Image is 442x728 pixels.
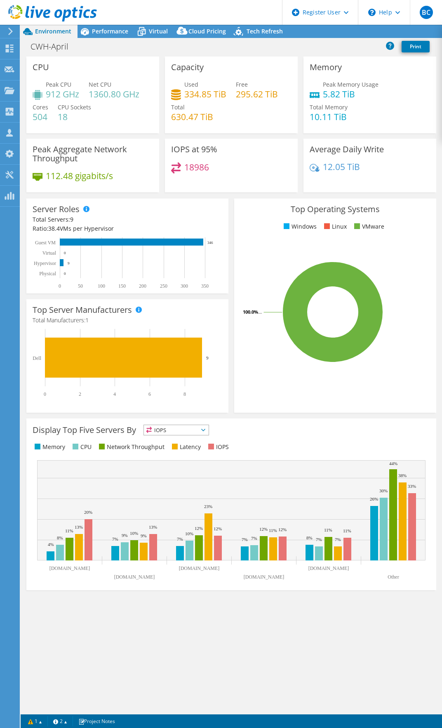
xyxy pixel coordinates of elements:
li: VMware [352,222,384,231]
span: Cloud Pricing [188,27,226,35]
span: Total [171,103,185,111]
text: 12% [214,526,222,531]
svg: \n [368,9,376,16]
a: 2 [47,716,73,726]
tspan: 100.0% [243,309,258,315]
text: Other [388,574,399,580]
text: 7% [251,536,257,541]
text: 8% [57,535,63,540]
a: Print [402,41,430,52]
h4: 912 GHz [46,90,79,99]
text: [DOMAIN_NAME] [244,574,284,580]
a: Project Notes [73,716,121,726]
li: CPU [71,442,92,451]
h3: Capacity [171,63,204,72]
span: 38.4 [48,225,60,232]
text: 12% [278,527,287,532]
text: [DOMAIN_NAME] [114,574,155,580]
h3: Top Server Manufacturers [33,305,132,314]
text: 11% [343,528,351,533]
text: 9 [206,355,209,360]
text: 10% [130,531,138,536]
text: 10% [185,531,193,536]
h4: 334.85 TiB [184,90,226,99]
div: Ratio: VMs per Hypervisor [33,224,222,233]
text: 12% [259,527,268,532]
span: Net CPU [89,80,111,88]
text: [DOMAIN_NAME] [49,565,90,571]
h4: 295.62 TiB [236,90,278,99]
text: 7% [316,537,322,542]
text: 7% [335,537,341,542]
span: Peak Memory Usage [323,80,379,88]
text: 8% [306,535,313,540]
text: Dell [33,355,41,361]
text: 0 [59,283,61,289]
text: 12% [195,526,203,531]
span: IOPS [144,425,209,435]
span: Free [236,80,248,88]
text: 0 [64,272,66,276]
text: 150 [118,283,126,289]
text: 0 [64,251,66,255]
span: 9 [70,215,73,223]
span: Performance [92,27,128,35]
text: Virtual [42,250,56,256]
h4: 630.47 TiB [171,112,213,121]
h3: Memory [310,63,342,72]
span: 1 [85,316,89,324]
h3: Server Roles [33,205,80,214]
text: 8 [183,391,186,397]
text: 11% [65,528,73,533]
span: Used [184,80,198,88]
text: 30% [379,488,388,493]
a: 1 [22,716,48,726]
text: Hypervisor [34,260,56,266]
h4: 10.11 TiB [310,112,348,121]
div: Total Servers: [33,215,127,224]
text: 44% [389,461,397,466]
h4: 5.82 TiB [323,90,379,99]
h1: CWH-April [27,42,81,51]
text: [DOMAIN_NAME] [179,565,220,571]
text: 9% [122,533,128,538]
h4: 1360.80 GHz [89,90,139,99]
text: 13% [75,525,83,529]
text: [DOMAIN_NAME] [308,565,349,571]
h4: 18 [58,112,91,121]
text: 9 [68,261,70,265]
li: Linux [322,222,347,231]
text: 26% [370,496,378,501]
text: 20% [84,510,92,515]
text: 4 [113,391,116,397]
text: 2 [79,391,81,397]
text: 13% [149,525,157,529]
li: Windows [282,222,317,231]
span: Tech Refresh [247,27,283,35]
text: 33% [408,484,416,489]
span: BC [420,6,433,19]
span: Total Memory [310,103,348,111]
span: Virtual [149,27,168,35]
span: CPU Sockets [58,103,91,111]
h3: Average Daily Write [310,145,384,154]
text: 23% [204,504,212,509]
h3: Top Operating Systems [240,205,430,214]
h4: 504 [33,112,48,121]
text: 4% [48,542,54,547]
tspan: ... [258,309,262,315]
text: 7% [112,537,118,541]
h3: IOPS at 95% [171,145,217,154]
text: 50 [78,283,83,289]
li: Latency [170,442,201,451]
text: 0 [44,391,46,397]
text: 200 [139,283,146,289]
text: 7% [242,537,248,542]
span: Environment [35,27,71,35]
text: 11% [269,528,277,533]
text: 346 [207,241,213,245]
h4: 18986 [184,163,209,172]
h4: 112.48 gigabits/s [46,171,113,180]
text: Physical [39,271,56,277]
li: Memory [33,442,65,451]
